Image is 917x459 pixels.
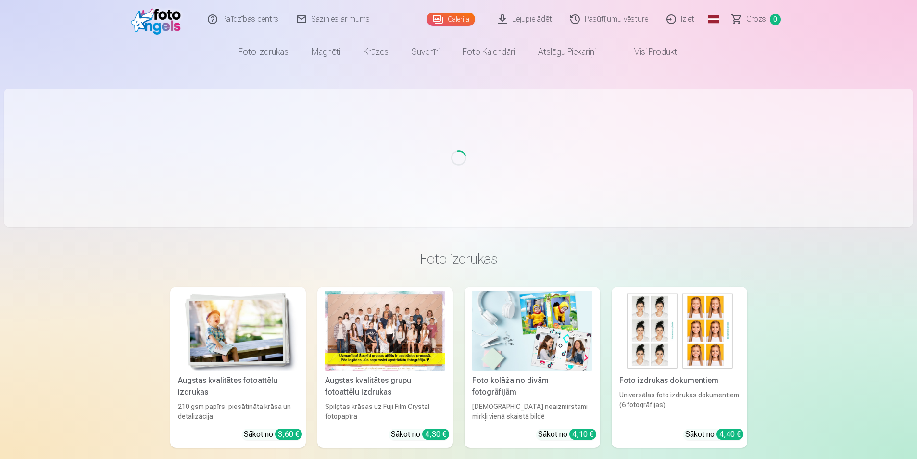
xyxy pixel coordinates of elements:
[300,38,352,65] a: Magnēti
[538,429,596,440] div: Sākot no
[468,402,596,421] div: [DEMOGRAPHIC_DATA] neaizmirstami mirkļi vienā skaistā bildē
[746,13,766,25] span: Grozs
[716,429,743,440] div: 4,40 €
[472,291,592,371] img: Foto kolāža no divām fotogrāfijām
[178,250,740,268] h3: Foto izdrukas
[275,429,302,440] div: 3,60 €
[770,14,781,25] span: 0
[427,13,475,26] a: Galerija
[170,287,306,448] a: Augstas kvalitātes fotoattēlu izdrukasAugstas kvalitātes fotoattēlu izdrukas210 gsm papīrs, piesā...
[174,402,302,421] div: 210 gsm papīrs, piesātināta krāsa un detalizācija
[400,38,451,65] a: Suvenīri
[391,429,449,440] div: Sākot no
[131,4,186,35] img: /fa1
[317,287,453,448] a: Augstas kvalitātes grupu fotoattēlu izdrukasSpilgtas krāsas uz Fuji Film Crystal fotopapīraSākot ...
[612,287,747,448] a: Foto izdrukas dokumentiemFoto izdrukas dokumentiemUniversālas foto izdrukas dokumentiem (6 fotogr...
[227,38,300,65] a: Foto izdrukas
[569,429,596,440] div: 4,10 €
[619,291,740,371] img: Foto izdrukas dokumentiem
[527,38,607,65] a: Atslēgu piekariņi
[685,429,743,440] div: Sākot no
[468,375,596,398] div: Foto kolāža no divām fotogrāfijām
[451,38,527,65] a: Foto kalendāri
[616,375,743,386] div: Foto izdrukas dokumentiem
[321,402,449,421] div: Spilgtas krāsas uz Fuji Film Crystal fotopapīra
[321,375,449,398] div: Augstas kvalitātes grupu fotoattēlu izdrukas
[244,429,302,440] div: Sākot no
[607,38,690,65] a: Visi produkti
[352,38,400,65] a: Krūzes
[465,287,600,448] a: Foto kolāža no divām fotogrāfijāmFoto kolāža no divām fotogrāfijām[DEMOGRAPHIC_DATA] neaizmirstam...
[174,375,302,398] div: Augstas kvalitātes fotoattēlu izdrukas
[422,429,449,440] div: 4,30 €
[616,390,743,421] div: Universālas foto izdrukas dokumentiem (6 fotogrāfijas)
[178,291,298,371] img: Augstas kvalitātes fotoattēlu izdrukas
